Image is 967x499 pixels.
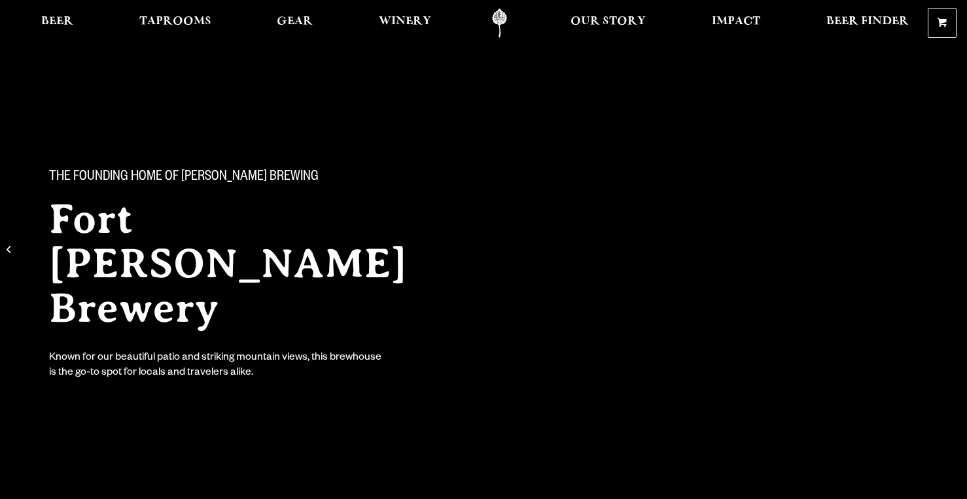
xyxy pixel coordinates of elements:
a: Odell Home [475,9,524,38]
a: Our Story [562,9,654,38]
span: Winery [379,16,431,27]
a: Winery [370,9,440,38]
span: Beer Finder [826,16,909,27]
div: Known for our beautiful patio and striking mountain views, this brewhouse is the go-to spot for l... [49,351,384,381]
span: Taprooms [139,16,211,27]
span: Gear [277,16,313,27]
span: Beer [41,16,73,27]
a: Beer [33,9,82,38]
a: Impact [703,9,769,38]
h2: Fort [PERSON_NAME] Brewery [49,197,457,330]
a: Beer Finder [818,9,917,38]
span: Our Story [571,16,646,27]
span: The Founding Home of [PERSON_NAME] Brewing [49,169,319,186]
span: Impact [712,16,760,27]
a: Gear [268,9,321,38]
a: Taprooms [131,9,220,38]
